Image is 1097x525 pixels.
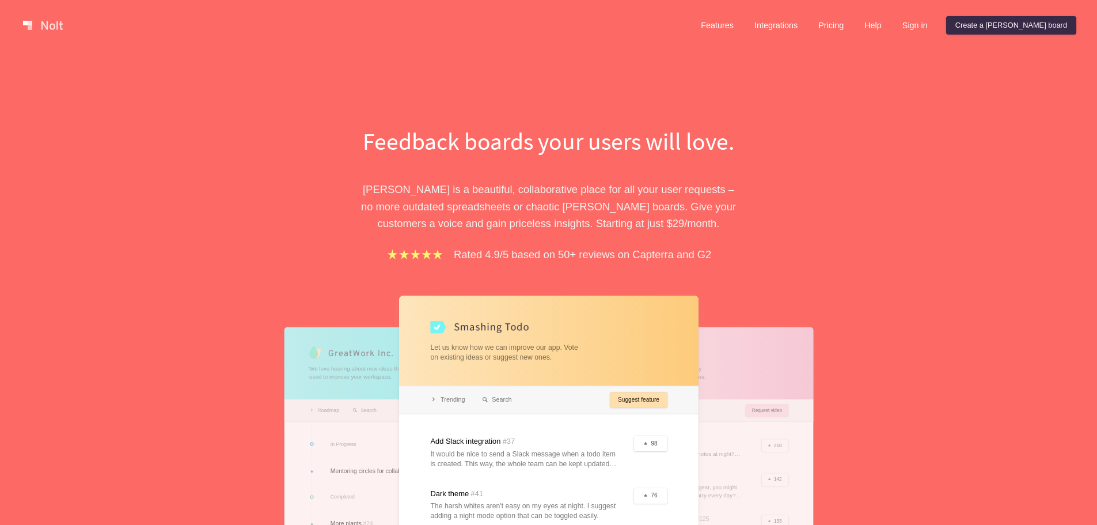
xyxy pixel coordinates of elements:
[745,16,807,35] a: Integrations
[893,16,937,35] a: Sign in
[386,248,445,261] img: stars.b067e34983.png
[454,246,711,263] p: Rated 4.9/5 based on 50+ reviews on Capterra and G2
[946,16,1076,35] a: Create a [PERSON_NAME] board
[350,181,747,232] p: [PERSON_NAME] is a beautiful, collaborative place for all your user requests – no more outdated s...
[809,16,853,35] a: Pricing
[692,16,743,35] a: Features
[350,124,747,158] h1: Feedback boards your users will love.
[855,16,891,35] a: Help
